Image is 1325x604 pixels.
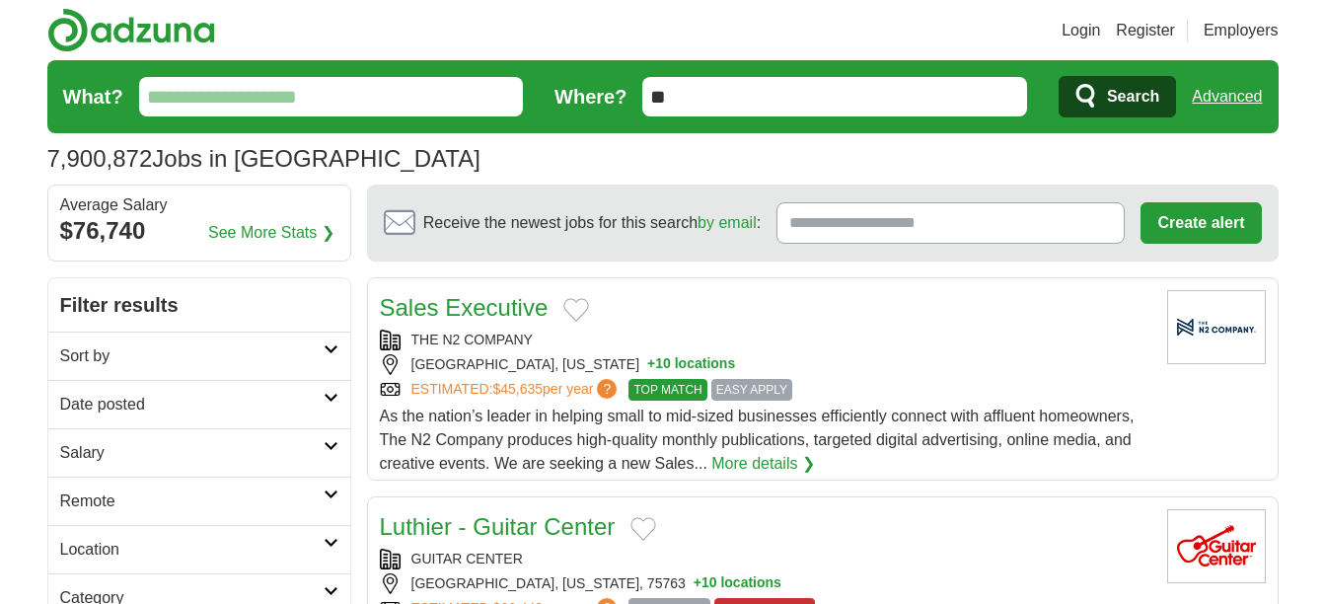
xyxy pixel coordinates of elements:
[60,197,338,213] div: Average Salary
[208,221,334,245] a: See More Stats ❯
[48,332,350,380] a: Sort by
[48,380,350,428] a: Date posted
[1167,509,1266,583] img: Guitar Center logo
[563,298,589,322] button: Add to favorite jobs
[647,354,655,375] span: +
[694,573,701,594] span: +
[48,428,350,477] a: Salary
[60,344,324,368] h2: Sort by
[63,82,123,112] label: What?
[380,354,1151,375] div: [GEOGRAPHIC_DATA], [US_STATE]
[380,513,616,540] a: Luthier - Guitar Center
[411,551,523,566] a: GUITAR CENTER
[47,141,153,177] span: 7,900,872
[628,379,706,401] span: TOP MATCH
[60,441,324,465] h2: Salary
[60,538,324,562] h2: Location
[711,452,815,476] a: More details ❯
[647,354,735,375] button: +10 locations
[60,213,338,249] div: $76,740
[48,525,350,573] a: Location
[554,82,626,112] label: Where?
[411,379,622,401] a: ESTIMATED:$45,635per year?
[711,379,792,401] span: EASY APPLY
[698,214,757,231] a: by email
[47,8,215,52] img: Adzuna logo
[597,379,617,399] span: ?
[492,381,543,397] span: $45,635
[48,278,350,332] h2: Filter results
[47,145,480,172] h1: Jobs in [GEOGRAPHIC_DATA]
[380,573,1151,594] div: [GEOGRAPHIC_DATA], [US_STATE], 75763
[423,211,761,235] span: Receive the newest jobs for this search :
[48,477,350,525] a: Remote
[1116,19,1175,42] a: Register
[380,408,1135,472] span: As the nation’s leader in helping small to mid-sized businesses efficiently connect with affluent...
[630,517,656,541] button: Add to favorite jobs
[1204,19,1279,42] a: Employers
[1062,19,1100,42] a: Login
[694,573,781,594] button: +10 locations
[380,294,549,321] a: Sales Executive
[380,330,1151,350] div: THE N2 COMPANY
[60,490,324,513] h2: Remote
[60,393,324,416] h2: Date posted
